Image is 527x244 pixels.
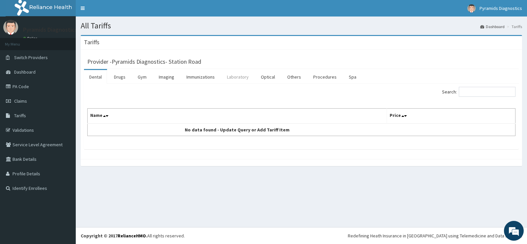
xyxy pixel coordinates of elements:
a: Dental [84,70,107,84]
a: RelianceHMO [118,233,146,239]
td: No data found - Update Query or Add Tariff Item [88,123,387,136]
h3: Tariffs [84,39,99,45]
a: Drugs [109,70,131,84]
th: Name [88,109,387,124]
th: Price [387,109,515,124]
p: Pyramids Diagnostics [23,27,77,33]
a: Imaging [153,70,180,84]
span: Dashboard [14,69,36,75]
span: Tariffs [14,113,26,119]
img: User Image [467,4,476,13]
a: Spa [344,70,362,84]
span: Pyramids Diagnostics [480,5,522,11]
h1: All Tariffs [81,21,522,30]
a: Laboratory [222,70,254,84]
a: Dashboard [480,24,505,29]
label: Search: [442,87,515,97]
a: Others [282,70,306,84]
a: Immunizations [181,70,220,84]
a: Online [23,36,39,41]
footer: All rights reserved. [76,227,527,244]
h3: Provider - Pyramids Diagnostics- Station Road [87,59,201,65]
a: Optical [256,70,280,84]
a: Procedures [308,70,342,84]
li: Tariffs [505,24,522,29]
span: Switch Providers [14,54,48,60]
div: Redefining Heath Insurance in [GEOGRAPHIC_DATA] using Telemedicine and Data Science! [348,232,522,239]
strong: Copyright © 2017 . [81,233,147,239]
span: Claims [14,98,27,104]
input: Search: [459,87,515,97]
a: Gym [132,70,152,84]
img: User Image [3,20,18,35]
